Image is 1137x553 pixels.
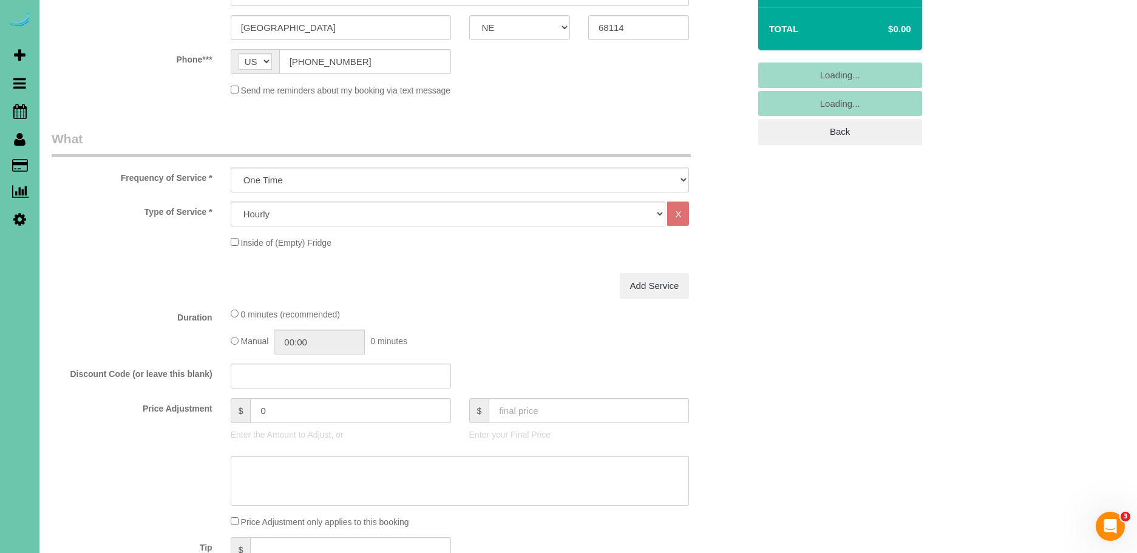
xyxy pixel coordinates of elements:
[370,337,407,347] span: 0 minutes
[241,517,409,527] span: Price Adjustment only applies to this booking
[52,130,691,157] legend: What
[769,24,799,34] strong: Total
[42,202,222,218] label: Type of Service *
[469,429,690,441] p: Enter your Final Price
[241,86,451,95] span: Send me reminders about my booking via text message
[42,307,222,324] label: Duration
[241,337,269,347] span: Manual
[42,398,222,415] label: Price Adjustment
[231,398,251,423] span: $
[42,168,222,184] label: Frequency of Service *
[1096,512,1125,541] iframe: Intercom live chat
[852,24,911,35] h4: $0.00
[1121,512,1130,521] span: 3
[469,398,489,423] span: $
[620,273,690,299] a: Add Service
[758,119,922,144] a: Back
[7,12,32,29] img: Automaid Logo
[241,310,340,319] span: 0 minutes (recommended)
[489,398,689,423] input: final price
[42,364,222,380] label: Discount Code (or leave this blank)
[231,429,451,441] p: Enter the Amount to Adjust, or
[241,238,331,248] span: Inside of (Empty) Fridge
